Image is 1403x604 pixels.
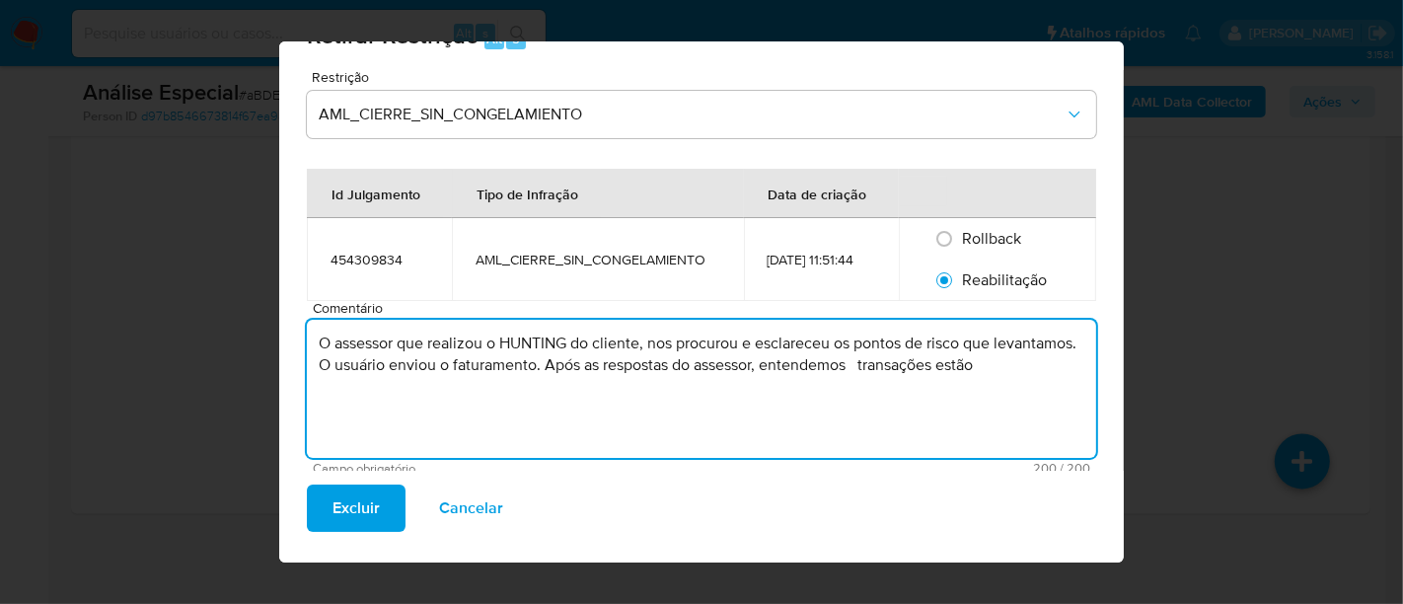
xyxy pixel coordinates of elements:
[962,268,1047,291] span: Reabilitação
[962,227,1021,250] span: Rollback
[313,462,701,476] span: Campo obrigatório
[476,251,719,268] div: AML_CIERRE_SIN_CONGELAMIENTO
[312,70,1101,84] span: Restrição
[307,91,1096,138] button: Restriction
[313,301,1102,316] span: Comentário
[332,486,380,529] span: Excluir
[1079,26,1097,43] button: Fechar a janela
[331,251,428,268] div: 454309834
[307,484,406,531] button: Excluir
[701,462,1090,475] span: Máximo de 200 caracteres
[453,170,602,217] div: Tipo de Infração
[413,484,529,531] button: Cancelar
[439,486,503,529] span: Cancelar
[308,170,444,217] div: Id Julgamento
[745,170,891,217] div: Data de criação
[768,251,876,268] div: [DATE] 11:51:44
[307,320,1096,458] textarea: O assessor que realizou o HUNTING do cliente, nos procurou e esclareceu os pontos de risco que le...
[319,105,1065,124] span: AML_CIERRE_SIN_CONGELAMIENTO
